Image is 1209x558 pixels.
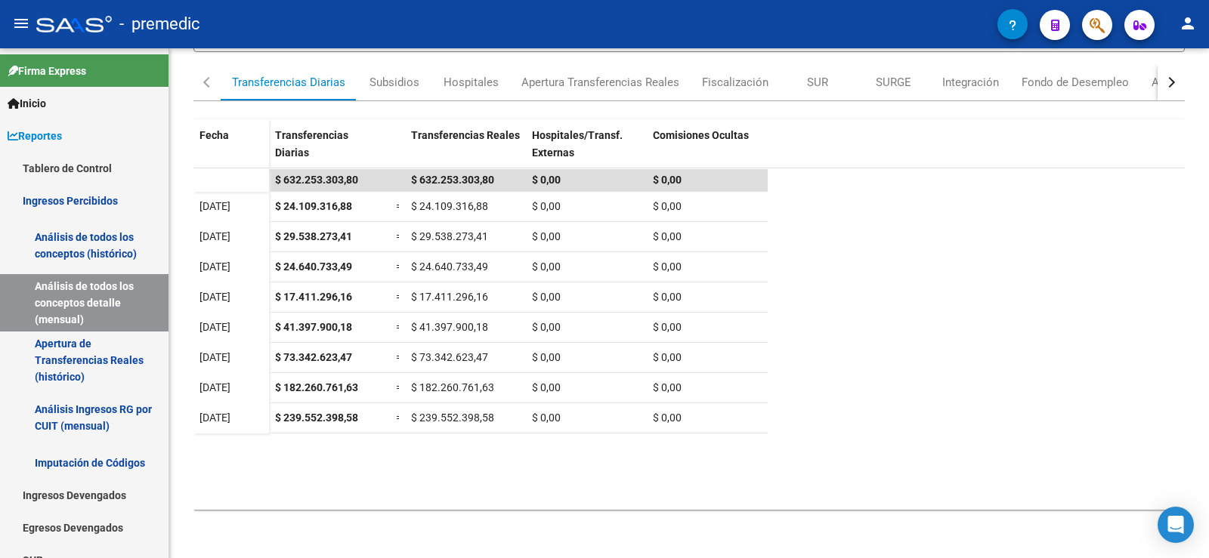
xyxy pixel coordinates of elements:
[199,412,230,424] span: [DATE]
[199,230,230,242] span: [DATE]
[275,381,358,393] span: $ 182.260.761,63
[532,200,561,212] span: $ 0,00
[396,261,402,273] span: =
[653,381,682,393] span: $ 0,00
[653,321,682,333] span: $ 0,00
[275,412,358,424] span: $ 239.552.398,58
[1158,507,1194,543] div: Open Intercom Messenger
[411,129,520,141] span: Transferencias Reales
[411,321,488,333] span: $ 41.397.900,18
[532,129,623,159] span: Hospitales/Transf. Externas
[942,74,999,91] div: Integración
[396,200,402,212] span: =
[193,119,269,183] datatable-header-cell: Fecha
[8,63,86,79] span: Firma Express
[396,412,402,424] span: =
[411,174,494,186] span: $ 632.253.303,80
[199,261,230,273] span: [DATE]
[119,8,200,41] span: - premedic
[1179,14,1197,32] mat-icon: person
[232,74,345,91] div: Transferencias Diarias
[275,200,352,212] span: $ 24.109.316,88
[396,230,402,242] span: =
[653,291,682,303] span: $ 0,00
[396,291,402,303] span: =
[532,351,561,363] span: $ 0,00
[275,321,352,333] span: $ 41.397.900,18
[396,351,402,363] span: =
[532,261,561,273] span: $ 0,00
[199,200,230,212] span: [DATE]
[532,381,561,393] span: $ 0,00
[396,381,402,393] span: =
[532,174,561,186] span: $ 0,00
[526,119,647,183] datatable-header-cell: Hospitales/Transf. Externas
[444,74,499,91] div: Hospitales
[647,119,768,183] datatable-header-cell: Comisiones Ocultas
[370,74,419,91] div: Subsidios
[396,321,402,333] span: =
[199,381,230,393] span: [DATE]
[653,129,749,141] span: Comisiones Ocultas
[275,174,358,186] span: $ 632.253.303,80
[411,291,488,303] span: $ 17.411.296,16
[269,119,390,183] datatable-header-cell: Transferencias Diarias
[199,129,229,141] span: Fecha
[532,412,561,424] span: $ 0,00
[521,74,679,91] div: Apertura Transferencias Reales
[411,200,488,212] span: $ 24.109.316,88
[653,351,682,363] span: $ 0,00
[275,351,352,363] span: $ 73.342.623,47
[411,412,494,424] span: $ 239.552.398,58
[199,351,230,363] span: [DATE]
[1022,74,1129,91] div: Fondo de Desempleo
[411,261,488,273] span: $ 24.640.733,49
[275,261,352,273] span: $ 24.640.733,49
[411,351,488,363] span: $ 73.342.623,47
[405,119,526,183] datatable-header-cell: Transferencias Reales
[532,230,561,242] span: $ 0,00
[653,412,682,424] span: $ 0,00
[411,230,488,242] span: $ 29.538.273,41
[411,381,494,393] span: $ 182.260.761,63
[199,321,230,333] span: [DATE]
[653,174,682,186] span: $ 0,00
[532,321,561,333] span: $ 0,00
[275,230,352,242] span: $ 29.538.273,41
[807,74,828,91] div: SUR
[8,95,46,112] span: Inicio
[702,74,768,91] div: Fiscalización
[532,291,561,303] span: $ 0,00
[653,261,682,273] span: $ 0,00
[199,291,230,303] span: [DATE]
[12,14,30,32] mat-icon: menu
[653,200,682,212] span: $ 0,00
[275,129,348,159] span: Transferencias Diarias
[653,230,682,242] span: $ 0,00
[8,128,62,144] span: Reportes
[876,74,911,91] div: SURGE
[275,291,352,303] span: $ 17.411.296,16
